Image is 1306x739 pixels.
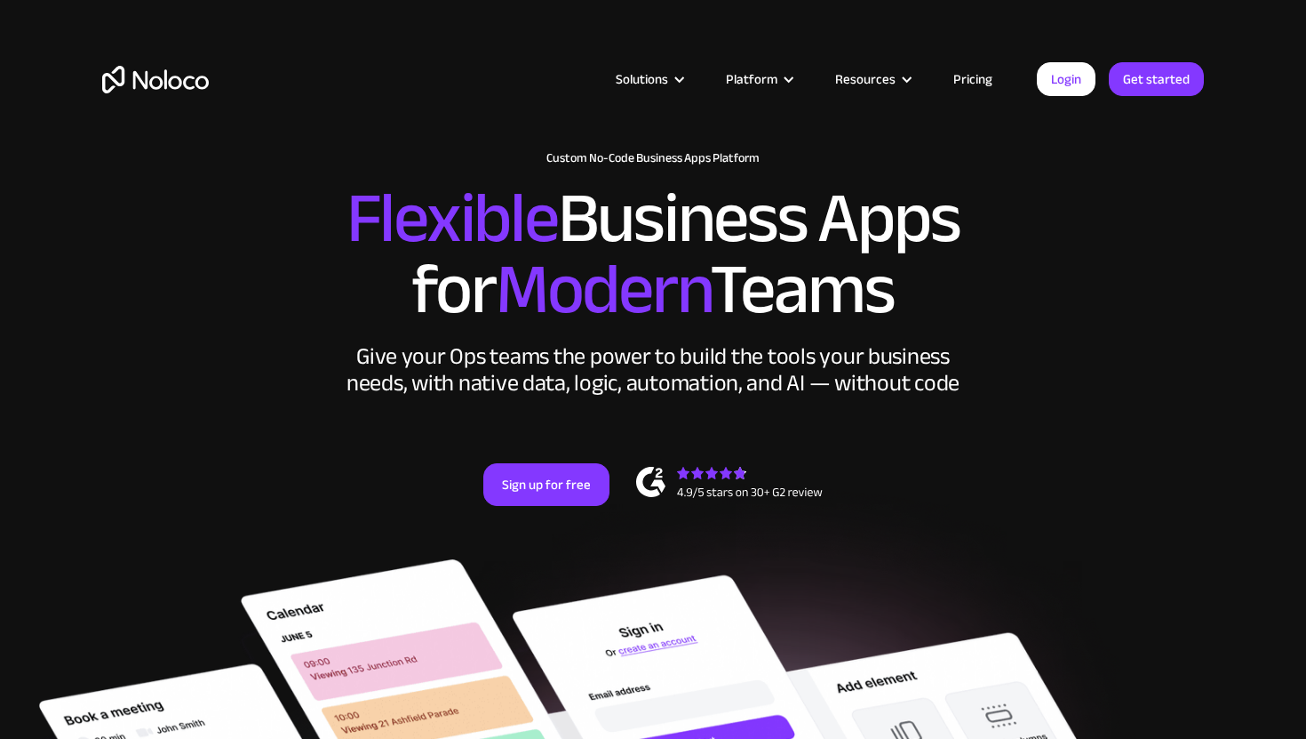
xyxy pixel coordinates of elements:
a: Sign up for free [483,463,609,506]
a: Get started [1109,62,1204,96]
a: Login [1037,62,1095,96]
div: Solutions [616,68,668,91]
div: Give your Ops teams the power to build the tools your business needs, with native data, logic, au... [342,343,964,397]
div: Resources [813,68,931,91]
a: Pricing [931,68,1015,91]
span: Modern [496,223,710,356]
div: Solutions [593,68,704,91]
a: home [102,66,209,93]
div: Resources [835,68,896,91]
div: Platform [704,68,813,91]
div: Platform [726,68,777,91]
span: Flexible [346,152,558,285]
h2: Business Apps for Teams [102,183,1204,325]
